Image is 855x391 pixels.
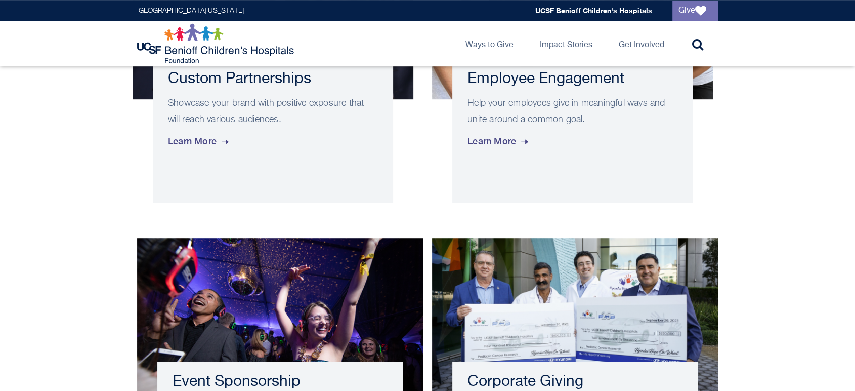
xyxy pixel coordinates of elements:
[532,21,601,66] a: Impact Stories
[457,21,522,66] a: Ways to Give
[467,95,677,128] p: Help your employees give in meaningful ways and unite around a common goal.
[168,128,231,155] span: Learn More
[168,95,378,128] p: Showcase your brand with positive exposure that will reach various audiences.
[137,23,296,64] img: Logo for UCSF Benioff Children's Hospitals Foundation
[168,70,378,88] h3: Custom Partnerships
[173,373,388,391] h3: Event Sponsorship
[137,7,244,14] a: [GEOGRAPHIC_DATA][US_STATE]
[467,70,677,88] h3: Employee Engagement
[467,373,682,391] h3: Corporate Giving
[467,128,530,155] span: Learn More
[535,6,652,15] a: UCSF Benioff Children's Hospitals
[611,21,672,66] a: Get Involved
[672,1,718,21] a: Give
